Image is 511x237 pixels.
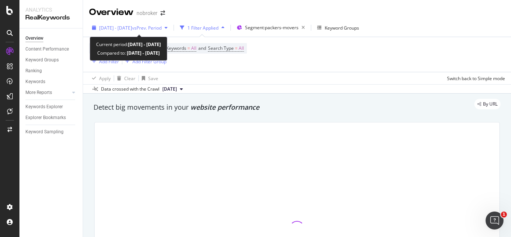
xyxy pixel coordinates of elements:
[25,45,69,53] div: Content Performance
[25,67,42,75] div: Ranking
[99,25,132,31] span: [DATE] - [DATE]
[139,72,158,84] button: Save
[325,25,359,31] div: Keyword Groups
[444,72,505,84] button: Switch back to Simple mode
[234,22,308,34] button: Segment:packers-movers
[89,57,119,66] button: Add Filter
[89,72,111,84] button: Apply
[483,102,498,106] span: By URL
[159,85,186,94] button: [DATE]
[25,128,64,136] div: Keyword Sampling
[99,75,111,82] div: Apply
[114,72,135,84] button: Clear
[25,56,77,64] a: Keyword Groups
[148,75,158,82] div: Save
[132,25,162,31] span: vs Prev. Period
[25,6,77,13] div: Analytics
[25,89,70,97] a: More Reports
[25,114,77,122] a: Explorer Bookmarks
[447,75,505,82] div: Switch back to Simple mode
[191,43,196,54] span: All
[25,13,77,22] div: RealKeywords
[198,45,206,51] span: and
[239,43,244,54] span: All
[122,57,166,66] button: Add Filter Group
[96,40,161,49] div: Current period:
[25,89,52,97] div: More Reports
[89,6,134,19] div: Overview
[101,86,159,92] div: Data crossed with the Crawl
[25,103,63,111] div: Keywords Explorer
[137,9,157,17] div: nobroker
[132,58,166,65] div: Add Filter Group
[25,114,66,122] div: Explorer Bookmarks
[99,58,119,65] div: Add Filter
[25,103,77,111] a: Keywords Explorer
[25,128,77,136] a: Keyword Sampling
[187,45,190,51] span: =
[314,22,362,34] button: Keyword Groups
[128,41,161,48] b: [DATE] - [DATE]
[126,50,160,56] b: [DATE] - [DATE]
[187,25,218,31] div: 1 Filter Applied
[25,34,77,42] a: Overview
[486,212,504,230] iframe: Intercom live chat
[501,212,507,218] span: 1
[25,78,45,86] div: Keywords
[166,45,186,51] span: Keywords
[245,24,299,31] span: Segment: packers-movers
[208,45,234,51] span: Search Type
[25,56,59,64] div: Keyword Groups
[177,22,227,34] button: 1 Filter Applied
[89,22,171,34] button: [DATE] - [DATE]vsPrev. Period
[25,34,43,42] div: Overview
[235,45,238,51] span: =
[25,78,77,86] a: Keywords
[160,10,165,16] div: arrow-right-arrow-left
[124,75,135,82] div: Clear
[97,49,160,57] div: Compared to:
[25,45,77,53] a: Content Performance
[162,86,177,92] span: 2025 Jun. 2nd
[474,99,501,109] div: legacy label
[25,67,77,75] a: Ranking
